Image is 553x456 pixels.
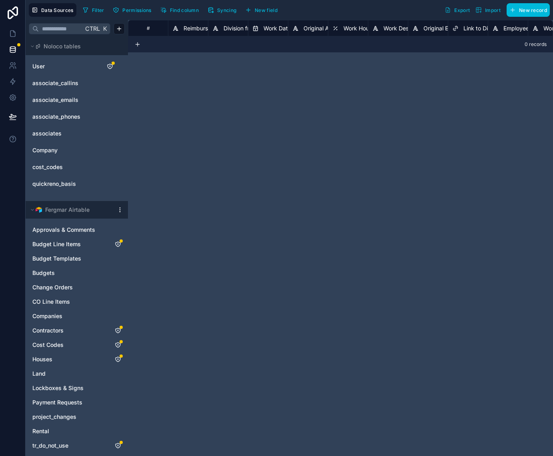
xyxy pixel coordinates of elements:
[503,24,546,32] span: Employee (Text)
[454,7,470,13] span: Export
[29,144,125,157] div: Company
[32,398,105,406] a: Payment Requests
[32,312,62,320] span: Companies
[32,442,105,450] a: tr_do_not_use
[32,240,105,248] a: Budget Line Items
[32,180,97,188] a: quickreno_basis
[32,226,95,234] span: Approvals & Comments
[29,425,125,438] div: Rental
[32,298,105,306] a: CO Line Items
[184,24,224,32] span: Reimbursement
[29,281,125,294] div: Change Orders
[134,25,162,31] div: #
[29,382,125,394] div: Lockboxes & Signs
[29,310,125,323] div: Companies
[158,4,202,16] button: Find column
[122,7,151,13] span: Permissions
[32,370,46,378] span: Land
[110,4,157,16] a: Permissions
[29,252,125,265] div: Budget Templates
[32,427,49,435] span: Rental
[32,79,78,87] span: associate_callins
[32,398,82,406] span: Payment Requests
[102,26,108,32] span: K
[32,327,105,335] a: Contractors
[255,7,277,13] span: New field
[32,355,52,363] span: Houses
[32,96,97,104] a: associate_emails
[29,267,125,279] div: Budgets
[29,161,125,173] div: cost_codes
[32,327,64,335] span: Contractors
[92,7,104,13] span: Filter
[303,24,347,32] span: Original Address
[32,269,105,277] a: Budgets
[224,24,328,32] span: Division from Sync (from Work Address)
[29,238,125,251] div: Budget Line Items
[32,312,105,320] a: Companies
[32,298,70,306] span: CO Line Items
[423,24,471,32] span: Original Employee
[525,41,547,48] span: 0 records
[36,207,42,213] img: Airtable Logo
[29,177,125,190] div: quickreno_basis
[29,439,125,452] div: tr_do_not_use
[205,4,239,16] button: Syncing
[29,127,125,140] div: associates
[32,283,105,291] a: Change Orders
[503,3,550,17] a: New record
[29,60,125,73] div: User
[485,7,501,13] span: Import
[29,41,120,52] button: Noloco tables
[32,413,105,421] a: project_changes
[29,110,125,123] div: associate_phones
[32,62,97,70] a: User
[473,3,503,17] button: Import
[110,4,154,16] button: Permissions
[29,353,125,366] div: Houses
[29,339,125,351] div: Cost Codes
[242,4,280,16] button: New field
[507,3,550,17] button: New record
[29,324,125,337] div: Contractors
[29,367,125,380] div: Land
[264,24,291,32] span: Work Date
[32,384,84,392] span: Lockboxes & Signs
[32,413,76,421] span: project_changes
[32,113,80,121] span: associate_phones
[217,7,236,13] span: Syncing
[32,341,64,349] span: Cost Codes
[170,7,199,13] span: Find column
[519,7,547,13] span: New record
[29,295,125,308] div: CO Line Items
[205,4,242,16] a: Syncing
[32,370,105,378] a: Land
[32,96,78,104] span: associate_emails
[463,24,503,32] span: Link to Division
[29,94,125,106] div: associate_emails
[44,42,81,50] span: Noloco tables
[32,341,105,349] a: Cost Codes
[32,442,68,450] span: tr_do_not_use
[29,204,114,215] button: Airtable LogoFergmar Airtable
[32,113,97,121] a: associate_phones
[32,355,105,363] a: Houses
[32,427,105,435] a: Rental
[32,180,76,188] span: quickreno_basis
[32,226,105,234] a: Approvals & Comments
[32,255,105,263] a: Budget Templates
[32,129,97,137] a: associates
[80,4,107,16] button: Filter
[45,206,90,214] span: Fergmar Airtable
[32,129,62,137] span: associates
[32,240,81,248] span: Budget Line Items
[29,223,125,236] div: Approvals & Comments
[32,269,55,277] span: Budgets
[32,283,73,291] span: Change Orders
[343,24,374,32] span: Work Hours
[32,79,97,87] a: associate_callins
[442,3,473,17] button: Export
[29,3,76,17] button: Data Sources
[84,24,101,34] span: Ctrl
[29,396,125,409] div: Payment Requests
